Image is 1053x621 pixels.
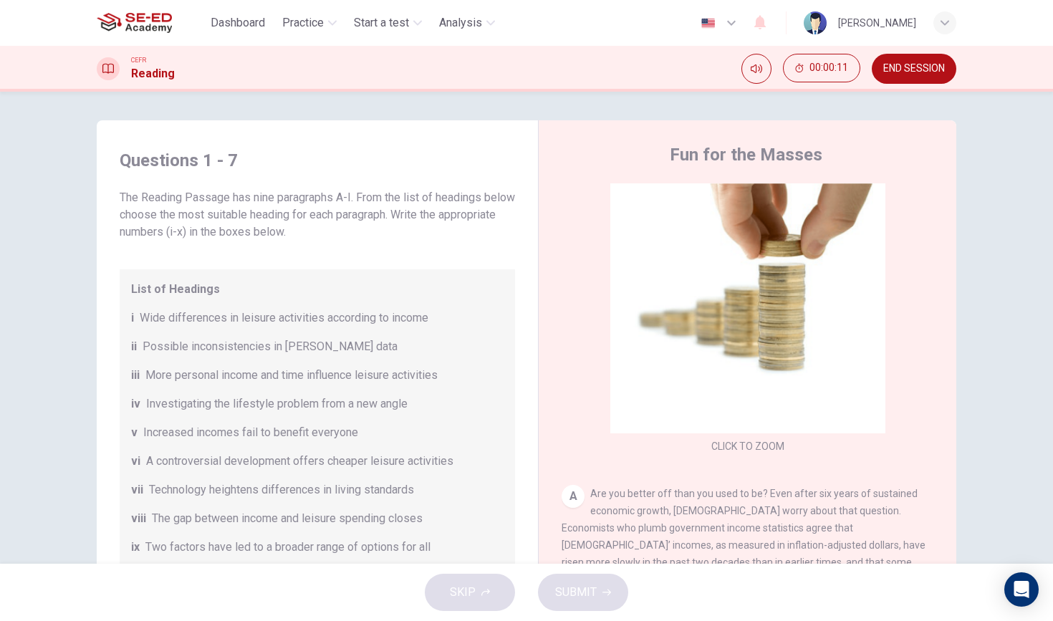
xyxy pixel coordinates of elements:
[348,10,428,36] button: Start a test
[205,10,271,36] button: Dashboard
[883,63,945,74] span: END SESSION
[741,54,771,84] div: Mute
[120,149,515,172] h4: Questions 1 - 7
[152,510,423,527] span: The gap between income and leisure spending closes
[1004,572,1039,607] div: Open Intercom Messenger
[131,395,140,413] span: iv
[145,367,438,384] span: More personal income and time influence leisure activities
[146,453,453,470] span: A controversial development offers cheaper leisure activities
[131,55,146,65] span: CEFR
[131,510,146,527] span: viii
[131,281,504,298] span: List of Headings
[277,10,342,36] button: Practice
[131,453,140,470] span: vi
[783,54,860,82] button: 00:00:11
[149,481,414,499] span: Technology heightens differences in living standards
[804,11,827,34] img: Profile picture
[143,424,358,441] span: Increased incomes fail to benefit everyone
[131,481,143,499] span: vii
[120,189,515,241] span: The Reading Passage has nine paragraphs A-I. From the list of headings below choose the most suit...
[211,14,265,32] span: Dashboard
[439,14,482,32] span: Analysis
[131,424,138,441] span: v
[97,9,172,37] img: SE-ED Academy logo
[145,539,431,556] span: Two factors have led to a broader range of options for all
[872,54,956,84] button: END SESSION
[131,309,134,327] span: i
[146,395,408,413] span: Investigating the lifestyle problem from a new angle
[131,338,137,355] span: ii
[97,9,205,37] a: SE-ED Academy logo
[838,14,916,32] div: [PERSON_NAME]
[282,14,324,32] span: Practice
[809,62,848,74] span: 00:00:11
[670,143,822,166] h4: Fun for the Masses
[143,338,398,355] span: Possible inconsistencies in [PERSON_NAME] data
[783,54,860,84] div: Hide
[131,65,175,82] h1: Reading
[354,14,409,32] span: Start a test
[140,309,428,327] span: Wide differences in leisure activities according to income
[131,539,140,556] span: ix
[562,485,585,508] div: A
[699,18,717,29] img: en
[131,367,140,384] span: iii
[433,10,501,36] button: Analysis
